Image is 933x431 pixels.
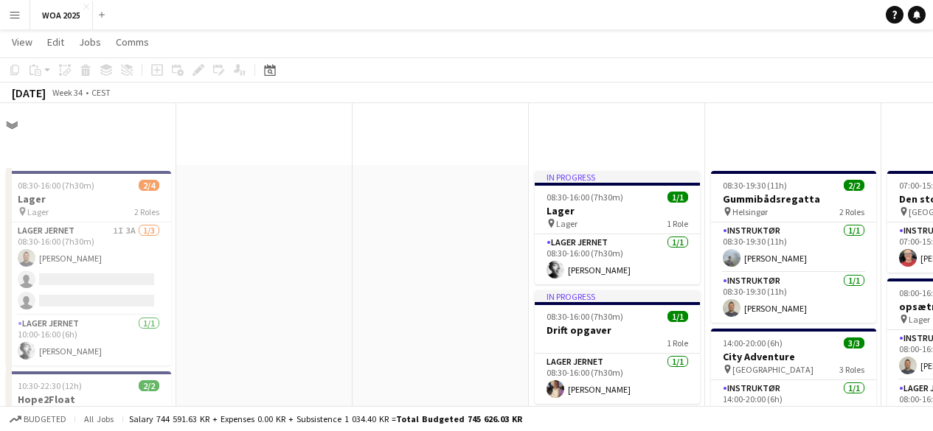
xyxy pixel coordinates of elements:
span: Lager [556,218,578,229]
div: [DATE] [12,85,46,100]
span: View [12,35,32,49]
span: 2/2 [844,180,864,191]
span: 1 Role [667,337,688,348]
span: 1/1 [667,192,688,203]
span: [GEOGRAPHIC_DATA] [732,364,814,375]
app-card-role: Instruktør1/114:00-20:00 (6h)[PERSON_NAME] [711,380,876,430]
span: 08:30-16:00 (7h30m) [18,180,94,191]
span: Helsingør [732,206,768,217]
a: Edit [41,32,70,52]
app-card-role: Lager Jernet1I3A1/308:30-16:00 (7h30m)[PERSON_NAME] [6,222,171,315]
h3: Hope2Float [6,393,171,406]
a: View [6,32,38,52]
span: Budgeted [24,414,66,424]
div: In progress [535,171,700,183]
span: Total Budgeted 745 626.03 KR [396,413,522,424]
span: 2/2 [139,380,159,391]
span: 14:00-20:00 (6h) [723,337,783,348]
span: Lager [909,314,930,325]
span: 3/3 [844,337,864,348]
h3: Lager [6,192,171,206]
span: 10:30-22:30 (12h) [18,380,82,391]
span: Jobs [79,35,101,49]
span: 1 Role [667,218,688,229]
span: 08:30-19:30 (11h) [723,180,787,191]
span: Lager [27,206,49,217]
app-job-card: In progress08:30-16:00 (7h30m)1/1Drift opgaver1 RoleLager Jernet1/108:30-16:00 (7h30m)[PERSON_NAME] [535,290,700,404]
button: Budgeted [7,411,69,427]
app-card-role: Instruktør1/108:30-19:30 (11h)[PERSON_NAME] [711,273,876,323]
app-card-role: Lager Jernet1/110:00-16:00 (6h)[PERSON_NAME] [6,315,171,365]
app-card-role: Lager Jernet1/108:30-16:00 (7h30m)[PERSON_NAME] [535,354,700,404]
app-card-role: Instruktør1/108:30-19:30 (11h)[PERSON_NAME] [711,222,876,273]
span: All jobs [81,413,117,424]
span: 2/4 [139,180,159,191]
span: 2 Roles [839,206,864,217]
span: 2 Roles [134,206,159,217]
app-job-card: In progress08:30-16:00 (7h30m)1/1Lager Lager1 RoleLager Jernet1/108:30-16:00 (7h30m)[PERSON_NAME] [535,171,700,284]
div: In progress [535,290,700,302]
div: Salary 744 591.63 KR + Expenses 0.00 KR + Subsistence 1 034.40 KR = [129,413,522,424]
span: 08:30-16:00 (7h30m) [547,192,623,203]
a: Comms [110,32,155,52]
span: 3 Roles [839,364,864,375]
h3: City Adventure [711,350,876,363]
app-job-card: 08:30-16:00 (7h30m)2/4Lager Lager2 RolesLager Jernet1I3A1/308:30-16:00 (7h30m)[PERSON_NAME] Lager... [6,171,171,365]
button: WOA 2025 [30,1,93,29]
a: Jobs [73,32,107,52]
span: Comms [116,35,149,49]
app-card-role: Lager Jernet1/108:30-16:00 (7h30m)[PERSON_NAME] [535,234,700,284]
span: Edit [47,35,64,49]
span: 08:30-16:00 (7h30m) [547,311,623,322]
div: CEST [91,87,111,98]
span: 1/1 [667,311,688,322]
h3: Lager [535,204,700,217]
app-job-card: 08:30-19:30 (11h)2/2Gummibådsregatta Helsingør2 RolesInstruktør1/108:30-19:30 (11h)[PERSON_NAME]I... [711,171,876,323]
h3: Gummibådsregatta [711,192,876,206]
span: Week 34 [49,87,86,98]
h3: Drift opgaver [535,323,700,337]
